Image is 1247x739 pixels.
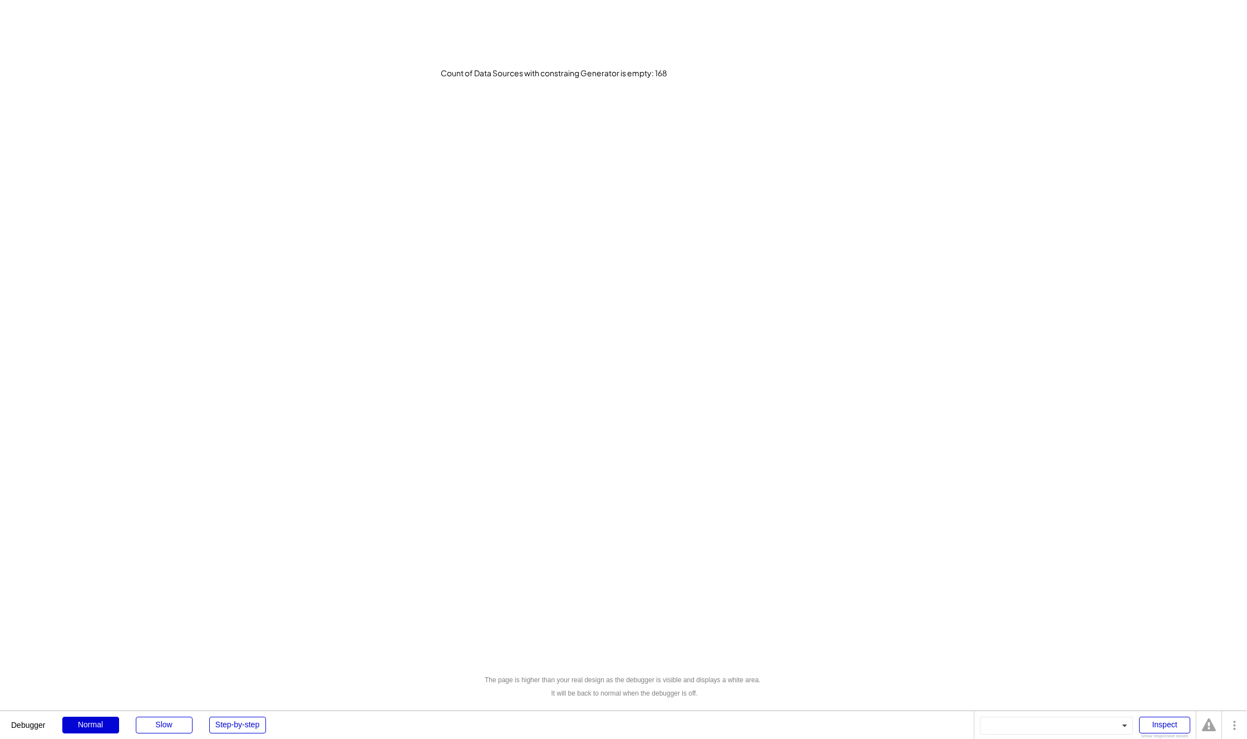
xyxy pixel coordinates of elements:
div: Step-by-step [209,717,266,733]
div: Inspect [1139,717,1190,733]
div: The page is higher than your real design as the debugger is visible and displays a white area. It... [323,673,924,700]
div: Normal [62,717,119,733]
div: Slow [136,717,193,733]
div: Show responsive boxes [1139,734,1190,738]
div: Count of Data Sources with constraing Generator is empty: 168 [441,68,775,79]
div: Debugger [11,711,46,729]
